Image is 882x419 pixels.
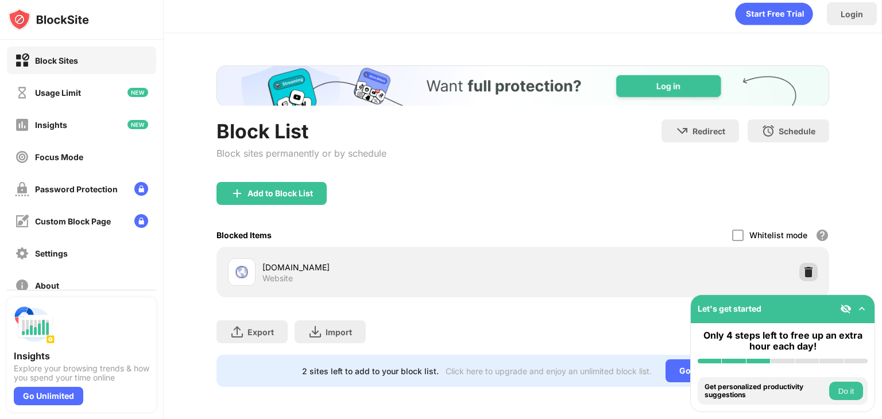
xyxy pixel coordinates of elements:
[127,88,148,97] img: new-icon.svg
[35,249,68,258] div: Settings
[840,303,852,315] img: eye-not-visible.svg
[134,182,148,196] img: lock-menu.svg
[856,303,868,315] img: omni-setup-toggle.svg
[326,327,352,337] div: Import
[693,126,725,136] div: Redirect
[35,56,78,65] div: Block Sites
[35,120,67,130] div: Insights
[262,273,293,284] div: Website
[35,216,111,226] div: Custom Block Page
[666,359,744,382] div: Go Unlimited
[829,382,863,400] button: Do it
[14,304,55,346] img: push-insights.svg
[779,126,815,136] div: Schedule
[14,387,83,405] div: Go Unlimited
[262,261,523,273] div: [DOMAIN_NAME]
[35,152,83,162] div: Focus Mode
[15,86,29,100] img: time-usage-off.svg
[216,230,272,240] div: Blocked Items
[302,366,439,376] div: 2 sites left to add to your block list.
[235,265,249,279] img: favicons
[15,150,29,164] img: focus-off.svg
[15,53,29,68] img: block-on.svg
[749,230,807,240] div: Whitelist mode
[15,214,29,228] img: customize-block-page-off.svg
[15,278,29,293] img: about-off.svg
[127,120,148,129] img: new-icon.svg
[247,327,274,337] div: Export
[15,182,29,196] img: password-protection-off.svg
[15,118,29,132] img: insights-off.svg
[446,366,652,376] div: Click here to upgrade and enjoy an unlimited block list.
[35,184,118,194] div: Password Protection
[14,350,149,362] div: Insights
[216,119,386,143] div: Block List
[705,383,826,399] div: Get personalized productivity suggestions
[841,9,863,19] div: Login
[216,148,386,159] div: Block sites permanently or by schedule
[134,214,148,228] img: lock-menu.svg
[8,8,89,31] img: logo-blocksite.svg
[14,364,149,382] div: Explore your browsing trends & how you spend your time online
[15,246,29,261] img: settings-off.svg
[698,330,868,352] div: Only 4 steps left to free up an extra hour each day!
[35,281,59,290] div: About
[735,2,813,25] div: animation
[698,304,761,313] div: Let's get started
[247,189,313,198] div: Add to Block List
[216,65,829,106] iframe: Banner
[35,88,81,98] div: Usage Limit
